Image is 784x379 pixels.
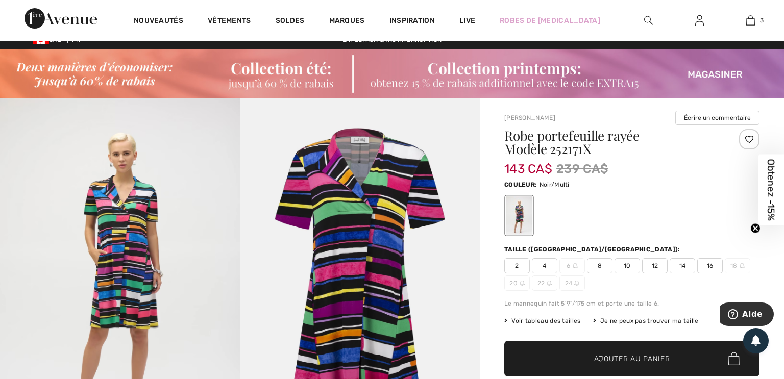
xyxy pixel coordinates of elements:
[675,111,759,125] button: Écrire un commentaire
[504,114,555,121] a: [PERSON_NAME]
[594,353,670,364] span: Ajouter au panier
[644,14,653,27] img: recherche
[642,258,668,273] span: 12
[559,275,585,291] span: 24
[134,16,183,27] a: Nouveautés
[459,15,475,26] a: Live
[540,181,570,188] span: Noir/Multi
[697,258,723,273] span: 16
[24,8,97,29] img: 1ère Avenue
[720,302,774,328] iframe: Ouvre un widget dans lequel vous pouvez trouver plus d’informations
[746,14,755,27] img: Mon panier
[574,281,579,286] img: ring-m.svg
[559,258,585,273] span: 6
[500,15,600,26] a: Robes de [MEDICAL_DATA]
[504,316,581,325] span: Voir tableau des tailles
[750,223,761,233] button: Close teaser
[556,160,608,178] span: 239 CA$
[504,275,530,291] span: 20
[687,14,712,27] a: Se connecter
[695,14,704,27] img: Mes infos
[725,258,750,273] span: 18
[506,196,532,235] div: Noir/Multi
[725,14,775,27] a: 3
[504,151,552,176] span: 143 CA$
[504,341,759,376] button: Ajouter au panier
[760,16,764,25] span: 3
[208,16,251,27] a: Vêtements
[728,352,740,365] img: Bag.svg
[615,258,640,273] span: 10
[504,129,717,156] h1: Robe portefeuille rayée Modèle 252171X
[532,275,557,291] span: 22
[504,258,530,273] span: 2
[504,181,537,188] span: Couleur:
[504,245,682,254] div: Taille ([GEOGRAPHIC_DATA]/[GEOGRAPHIC_DATA]):
[670,258,695,273] span: 14
[740,263,745,268] img: ring-m.svg
[389,16,435,27] span: Inspiration
[33,36,66,43] span: CAD
[329,16,365,27] a: Marques
[758,154,784,225] div: Obtenez -15%Close teaser
[547,281,552,286] img: ring-m.svg
[520,281,525,286] img: ring-m.svg
[276,16,305,27] a: Soldes
[593,316,699,325] div: Je ne peux pas trouver ma taille
[504,299,759,308] div: Le mannequin fait 5'9"/175 cm et porte une taille 6.
[766,159,777,220] span: Obtenez -15%
[587,258,612,273] span: 8
[573,263,578,268] img: ring-m.svg
[532,258,557,273] span: 4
